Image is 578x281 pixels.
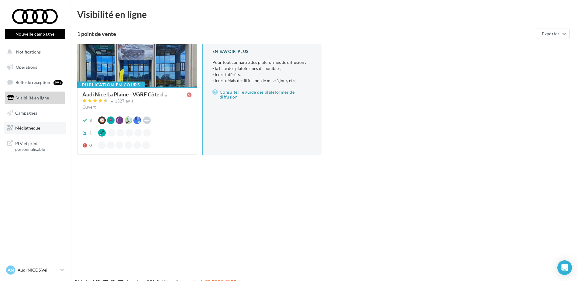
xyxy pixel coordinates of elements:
p: Pour tout connaître des plateformes de diffusion : [212,59,312,84]
p: Audi NICE S.Veil [18,267,58,273]
li: - leurs délais de diffusion, de mise à jour, etc. [212,78,312,84]
span: Médiathèque [15,125,40,130]
button: Notifications [4,46,64,58]
button: Exporter [537,29,569,39]
span: Visibilité en ligne [16,95,49,100]
div: 8 [89,117,92,123]
span: Notifications [16,49,41,54]
div: Open Intercom Messenger [557,260,572,275]
div: 99+ [53,80,63,85]
a: Boîte de réception99+ [4,76,66,89]
span: PLV et print personnalisable [15,139,63,152]
a: Opérations [4,61,66,74]
button: Nouvelle campagne [5,29,65,39]
span: Ouvert [82,104,96,109]
span: AN [8,267,14,273]
span: Audi Nice La Plaine - VGRF Côte d... [82,92,167,97]
a: Médiathèque [4,122,66,134]
div: Publication en cours [77,82,145,88]
a: Visibilité en ligne [4,92,66,104]
div: Visibilité en ligne [77,10,571,19]
span: Opérations [16,64,37,70]
span: Exporter [542,31,559,36]
div: 1 [89,130,92,136]
li: - leurs intérêts, [212,71,312,78]
a: PLV et print personnalisable [4,137,66,155]
div: 0 [89,142,92,148]
li: - la liste des plateformes disponibles, [212,65,312,71]
span: Campagnes [15,110,37,115]
div: En savoir plus [212,49,312,54]
div: 1327 avis [115,99,133,103]
div: 1 point de vente [77,31,534,36]
a: Campagnes [4,107,66,120]
span: Boîte de réception [15,80,50,85]
a: 1327 avis [82,98,192,105]
a: AN Audi NICE S.Veil [5,264,65,276]
a: Consulter le guide des plateformes de diffusion [212,88,312,101]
